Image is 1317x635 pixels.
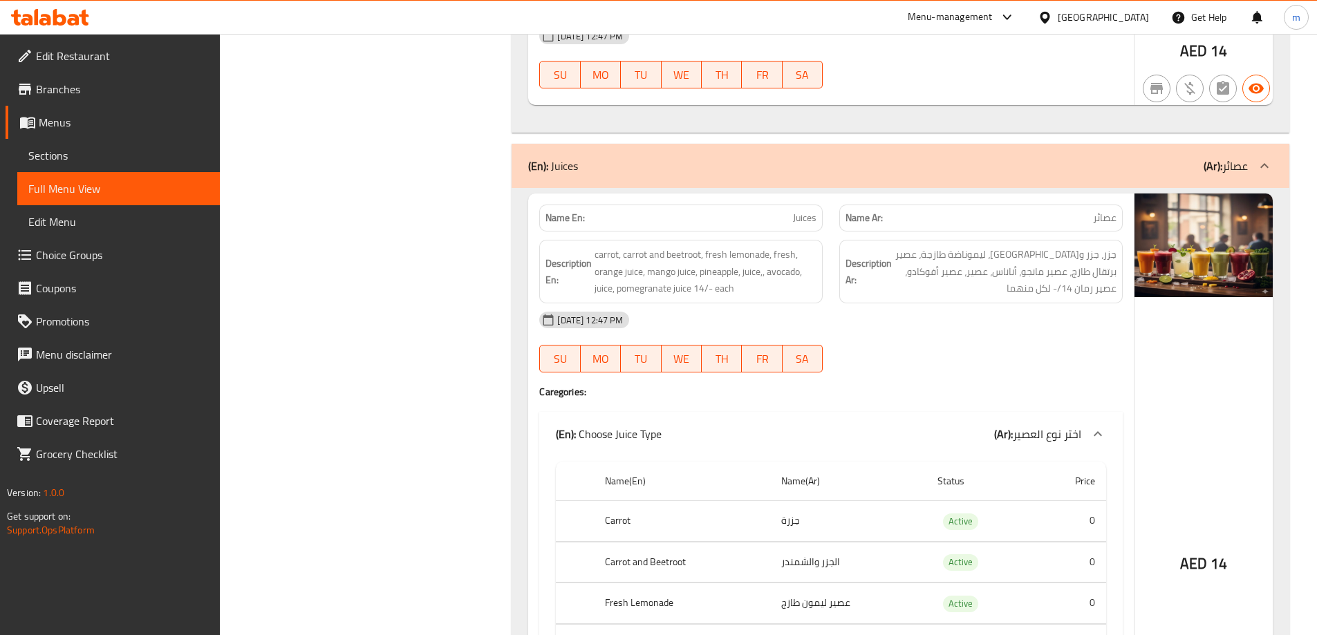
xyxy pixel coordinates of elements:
[1013,424,1081,444] span: اختر نوع العصير
[943,513,978,529] span: Active
[1180,550,1207,577] span: AED
[6,305,220,338] a: Promotions
[6,272,220,305] a: Coupons
[6,39,220,73] a: Edit Restaurant
[621,61,661,88] button: TU
[36,313,209,330] span: Promotions
[770,542,926,582] td: الجزر والشمندر
[594,501,770,542] th: Carrot
[552,314,628,327] span: [DATE] 12:47 PM
[943,596,978,612] span: Active
[626,65,655,85] span: TU
[1143,75,1170,102] button: Not branch specific item
[17,139,220,172] a: Sections
[770,501,926,542] td: جزرة
[17,172,220,205] a: Full Menu View
[1180,37,1207,64] span: AED
[528,158,578,174] p: Juices
[707,65,736,85] span: TH
[28,180,209,197] span: Full Menu View
[545,349,575,369] span: SU
[6,371,220,404] a: Upsell
[1134,193,1273,297] img: Juices638955264524416082.jpg
[36,346,209,363] span: Menu disclaimer
[6,238,220,272] a: Choice Groups
[1034,501,1106,542] td: 0
[28,214,209,230] span: Edit Menu
[1242,75,1270,102] button: Available
[1034,542,1106,582] td: 0
[7,484,41,502] span: Version:
[783,345,823,372] button: SA
[1204,155,1222,176] b: (Ar):
[36,280,209,296] span: Coupons
[1093,211,1117,225] span: عصائر
[586,349,615,369] span: MO
[6,437,220,471] a: Grocery Checklist
[707,349,736,369] span: TH
[1034,462,1106,501] th: Price
[512,144,1289,188] div: (En): Juices(Ar):عصائر
[6,73,220,106] a: Branches
[539,345,580,372] button: SU
[926,462,1034,501] th: Status
[586,65,615,85] span: MO
[1211,550,1227,577] span: 14
[943,554,978,570] span: Active
[1034,583,1106,624] td: 0
[1176,75,1204,102] button: Purchased item
[747,349,776,369] span: FR
[747,65,776,85] span: FR
[702,345,742,372] button: TH
[788,349,817,369] span: SA
[626,349,655,369] span: TU
[1204,158,1248,174] p: عصائر
[6,106,220,139] a: Menus
[545,65,575,85] span: SU
[1211,37,1227,64] span: 14
[43,484,64,502] span: 1.0.0
[846,255,892,289] strong: Description Ar:
[621,345,661,372] button: TU
[7,521,95,539] a: Support.OpsPlatform
[742,345,782,372] button: FR
[539,61,580,88] button: SU
[581,345,621,372] button: MO
[1209,75,1237,102] button: Not has choices
[36,446,209,462] span: Grocery Checklist
[1058,10,1149,25] div: [GEOGRAPHIC_DATA]
[667,349,696,369] span: WE
[742,61,782,88] button: FR
[6,404,220,437] a: Coverage Report
[667,65,696,85] span: WE
[36,81,209,97] span: Branches
[556,424,576,444] b: (En):
[528,155,548,176] b: (En):
[594,583,770,624] th: Fresh Lemonade
[895,246,1117,297] span: جزر، جزر و[GEOGRAPHIC_DATA]، ليموناضة طازجة، عصير برتقال طازج، عصير مانجو، أناناس، عصير، عصير أفو...
[770,462,926,501] th: Name(Ar)
[581,61,621,88] button: MO
[539,385,1123,399] h4: Caregories:
[552,30,628,43] span: [DATE] 12:47 PM
[1292,10,1300,25] span: m
[39,114,209,131] span: Menus
[908,9,993,26] div: Menu-management
[994,424,1013,444] b: (Ar):
[545,255,592,289] strong: Description En:
[770,583,926,624] td: عصير ليمون طازج
[943,513,978,530] div: Active
[556,426,662,442] p: Choose Juice Type
[595,246,816,297] span: carrot, carrot and beetroot, fresh lemonade, fresh, orange juice, mango juice, pineapple, juice,,...
[702,61,742,88] button: TH
[17,205,220,238] a: Edit Menu
[783,61,823,88] button: SA
[28,147,209,164] span: Sections
[788,65,817,85] span: SA
[662,61,702,88] button: WE
[793,211,816,225] span: Juices
[36,48,209,64] span: Edit Restaurant
[662,345,702,372] button: WE
[36,413,209,429] span: Coverage Report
